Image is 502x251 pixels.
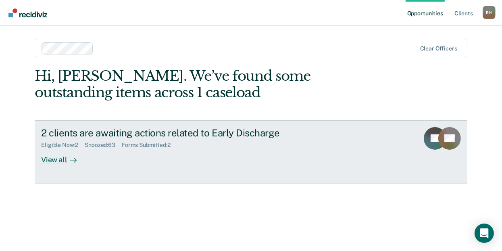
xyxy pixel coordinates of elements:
[122,142,177,149] div: Forms Submitted : 2
[41,149,86,164] div: View all
[475,224,494,243] div: Open Intercom Messenger
[483,6,496,19] button: Profile dropdown button
[41,142,85,149] div: Eligible Now : 2
[420,45,457,52] div: Clear officers
[483,6,496,19] div: R H
[85,142,122,149] div: Snoozed : 63
[41,127,324,139] div: 2 clients are awaiting actions related to Early Discharge
[35,68,381,101] div: Hi, [PERSON_NAME]. We’ve found some outstanding items across 1 caseload
[8,8,47,17] img: Recidiviz
[35,120,467,184] a: 2 clients are awaiting actions related to Early DischargeEligible Now:2Snoozed:63Forms Submitted:...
